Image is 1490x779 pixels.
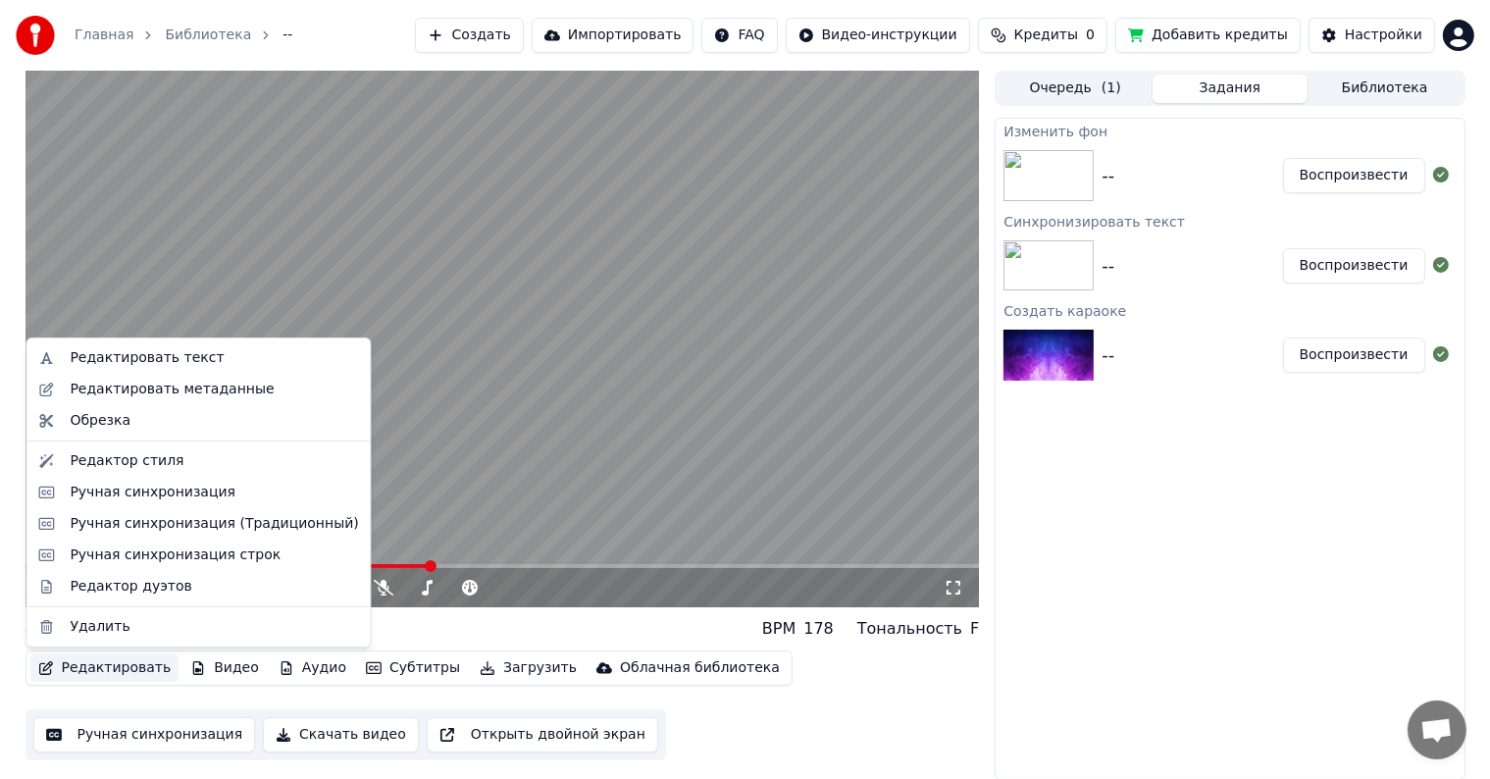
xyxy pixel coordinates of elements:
a: Библиотека [165,26,251,45]
button: Загрузить [472,654,585,682]
button: Аудио [271,654,354,682]
button: Создать [415,18,523,53]
button: Импортировать [532,18,694,53]
button: FAQ [701,18,777,53]
div: Тональность [857,617,962,641]
a: Главная [75,26,133,45]
div: Обрезка [70,411,130,431]
button: Воспроизвести [1283,248,1425,284]
div: Редактор дуэтов [70,577,191,597]
div: -- [1102,162,1114,189]
button: Субтитры [358,654,468,682]
div: Редактор стиля [70,451,183,471]
button: Редактировать [30,654,180,682]
button: Открыть двойной экран [427,717,658,753]
div: Создать караоке [996,298,1464,322]
button: Библиотека [1308,75,1463,103]
nav: breadcrumb [75,26,292,45]
div: Ручная синхронизация строк [70,545,281,565]
button: Очередь [998,75,1153,103]
span: -- [283,26,292,45]
div: Ручная синхронизация [70,483,235,502]
div: Облачная библиотека [620,658,780,678]
div: Настройки [1345,26,1422,45]
div: F [970,617,979,641]
button: Кредиты0 [978,18,1107,53]
div: Редактировать метаданные [70,380,274,399]
div: Ручная синхронизация (Традиционный) [70,514,358,534]
span: ( 1 ) [1102,78,1121,98]
div: 178 [803,617,834,641]
div: -- [1102,341,1114,369]
button: Ручная синхронизация [33,717,256,753]
div: -- [1102,252,1114,280]
span: 0 [1086,26,1095,45]
div: Открытый чат [1408,701,1466,759]
button: Воспроизвести [1283,338,1425,373]
button: Видео-инструкции [786,18,970,53]
span: Кредиты [1014,26,1078,45]
button: Воспроизвести [1283,158,1425,193]
div: BPM [762,617,796,641]
div: Удалить [70,617,129,637]
div: Изменить фон [996,119,1464,142]
img: youka [16,16,55,55]
button: Задания [1153,75,1308,103]
button: Скачать видео [263,717,419,753]
div: Редактировать текст [70,348,224,368]
button: Добавить кредиты [1115,18,1301,53]
button: Настройки [1309,18,1435,53]
button: Видео [182,654,267,682]
div: Синхронизировать текст [996,209,1464,233]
